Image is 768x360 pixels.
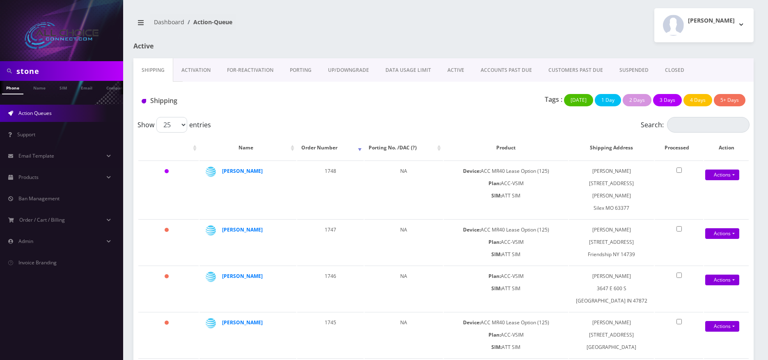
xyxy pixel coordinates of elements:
[297,266,364,311] td: 1746
[133,58,173,82] a: Shipping
[377,58,439,82] a: DATA USAGE LIMIT
[491,285,502,292] b: SIM:
[154,18,184,26] a: Dashboard
[18,174,39,181] span: Products
[714,94,745,106] button: 5+ Days
[222,167,263,174] a: [PERSON_NAME]
[704,136,749,160] th: Action
[142,99,146,103] img: Shipping
[705,321,739,332] a: Actions
[365,136,443,160] th: Porting No. /DAC (?): activate to sort column ascending
[439,58,472,82] a: ACTIVE
[138,117,211,133] label: Show entries
[25,22,99,49] img: All Choice Connect
[173,58,219,82] a: Activation
[683,94,712,106] button: 4 Days
[2,81,23,94] a: Phone
[491,192,502,199] b: SIM:
[365,266,443,311] td: NA
[297,219,364,265] td: 1747
[222,226,263,233] a: [PERSON_NAME]
[705,170,739,180] a: Actions
[365,219,443,265] td: NA
[282,58,320,82] a: PORTING
[611,58,657,82] a: SUSPENDED
[142,97,335,105] h1: Shipping
[657,58,692,82] a: CLOSED
[19,216,65,223] span: Order / Cart / Billing
[491,344,502,351] b: SIM:
[17,131,35,138] span: Support
[654,8,754,42] button: [PERSON_NAME]
[472,58,540,82] a: ACCOUNTS PAST DUE
[488,238,501,245] b: Plan:
[569,161,654,218] td: [PERSON_NAME] [STREET_ADDRESS][PERSON_NAME] Silex MO 63377
[18,259,57,266] span: Invoice Branding
[564,94,593,106] button: [DATE]
[488,273,501,280] b: Plan:
[641,117,750,133] label: Search:
[365,312,443,358] td: NA
[545,94,562,104] p: Tags :
[184,18,232,26] li: Action-Queue
[297,136,364,160] th: Order Number: activate to sort column ascending
[297,312,364,358] td: 1745
[667,117,750,133] input: Search:
[444,266,568,311] td: ACC-VSIM ATT SIM
[222,273,263,280] a: [PERSON_NAME]
[219,58,282,82] a: FOR-REActivation
[688,17,735,24] h2: [PERSON_NAME]
[133,42,332,50] h1: Active
[29,81,50,94] a: Name
[222,319,263,326] a: [PERSON_NAME]
[133,14,438,37] nav: breadcrumb
[595,94,621,106] button: 1 Day
[18,152,54,159] span: Email Template
[444,312,568,358] td: ACC MR40 Lease Option (125) ACC-VSIM ATT SIM
[569,266,654,311] td: [PERSON_NAME] 3647 E 600 S [GEOGRAPHIC_DATA] IN 47872
[18,195,60,202] span: Ban Management
[320,58,377,82] a: UP/DOWNGRADE
[365,161,443,218] td: NA
[444,161,568,218] td: ACC MR40 Lease Option (125) ACC-VSIM ATT SIM
[623,94,651,106] button: 2 Days
[16,63,121,79] input: Search in Company
[705,228,739,239] a: Actions
[18,110,52,117] span: Action Queues
[156,117,187,133] select: Showentries
[444,136,568,160] th: Product
[705,275,739,285] a: Actions
[297,161,364,218] td: 1748
[77,81,96,94] a: Email
[655,136,703,160] th: Processed: activate to sort column ascending
[138,136,199,160] th: : activate to sort column ascending
[569,219,654,265] td: [PERSON_NAME] [STREET_ADDRESS] Friendship NY 14739
[102,81,130,94] a: Company
[488,331,501,338] b: Plan:
[491,251,502,258] b: SIM:
[569,136,654,160] th: Shipping Address
[540,58,611,82] a: CUSTOMERS PAST DUE
[463,319,481,326] b: Device:
[199,136,296,160] th: Name: activate to sort column ascending
[653,94,682,106] button: 3 Days
[444,219,568,265] td: ACC MR40 Lease Option (125) ACC-VSIM ATT SIM
[488,180,501,187] b: Plan:
[18,238,33,245] span: Admin
[463,167,481,174] b: Device:
[55,81,71,94] a: SIM
[569,312,654,358] td: [PERSON_NAME] [STREET_ADDRESS] [GEOGRAPHIC_DATA]
[463,226,481,233] b: Device:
